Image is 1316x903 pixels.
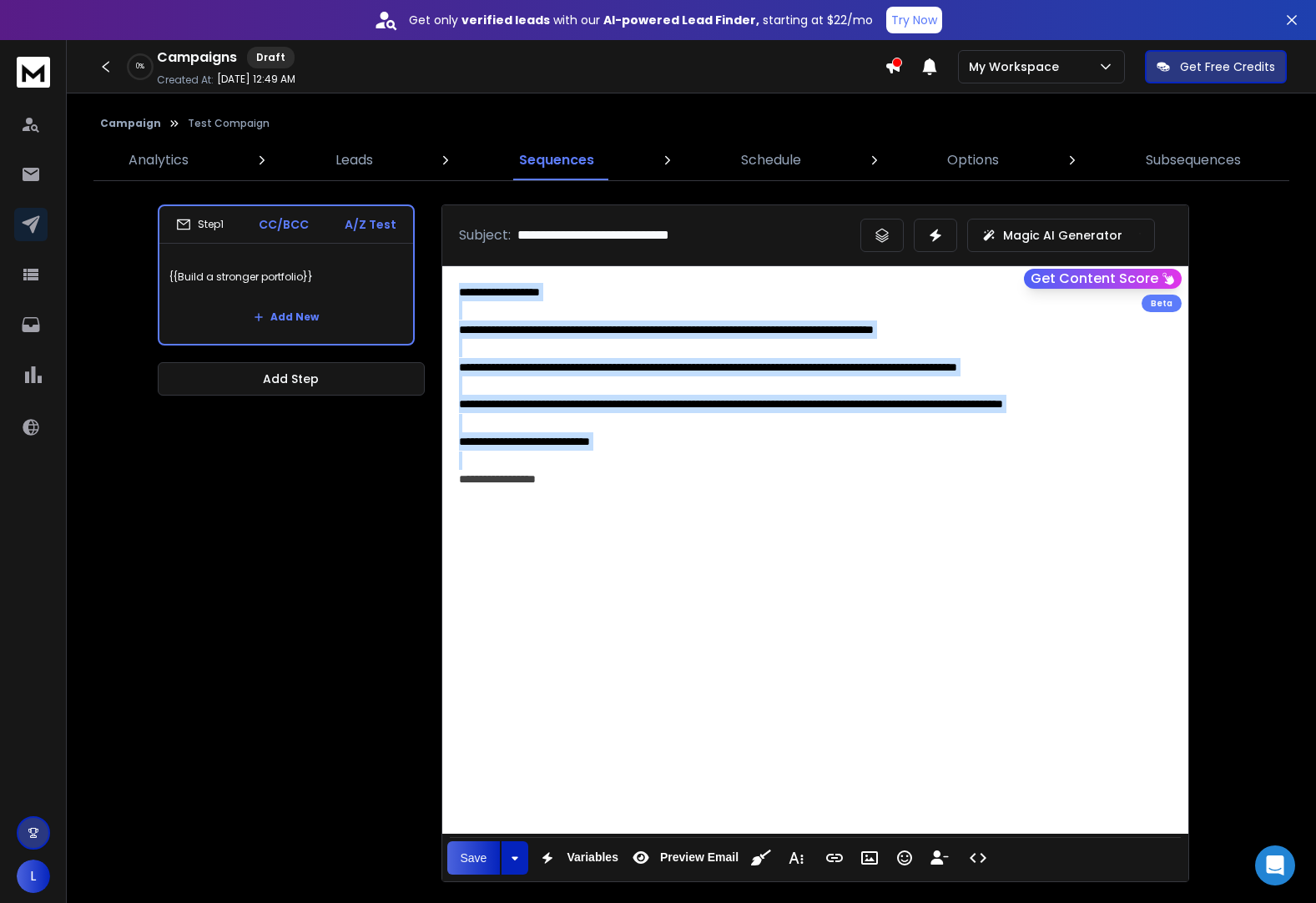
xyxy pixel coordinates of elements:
[335,150,373,170] p: Leads
[924,841,955,875] button: Insert Unsubscribe Link
[157,73,214,87] p: Created At:
[325,140,383,180] a: Leads
[969,58,1066,75] p: My Workspace
[447,841,501,875] button: Save
[780,841,812,875] button: More Text
[157,48,237,68] h1: Campaigns
[100,117,161,130] button: Campaign
[409,12,873,28] p: Get only with our starting at $22/mo
[136,62,144,72] p: 0 %
[240,300,332,334] button: Add New
[158,204,415,346] li: Step1CC/BCCA/Z Test{{Build a stronger portfolio}}Add New
[169,254,403,300] p: {{Build a stronger portfolio}}
[509,140,604,180] a: Sequences
[17,860,50,893] button: L
[1024,269,1182,289] button: Get Content Score
[741,150,801,170] p: Schedule
[603,12,759,28] strong: AI-powered Lead Finder,
[158,362,425,396] button: Add Step
[1003,227,1122,244] p: Magic AI Generator
[937,140,1009,180] a: Options
[962,841,994,875] button: Code View
[461,12,550,28] strong: verified leads
[947,150,999,170] p: Options
[657,850,742,865] span: Preview Email
[519,150,594,170] p: Sequences
[563,850,622,865] span: Variables
[854,841,885,875] button: Insert Image (Ctrl+P)
[1145,50,1287,83] button: Get Free Credits
[886,7,942,33] button: Try Now
[459,225,511,245] p: Subject:
[176,217,224,232] div: Step 1
[247,47,295,68] div: Draft
[259,216,309,233] p: CC/BCC
[1146,150,1241,170] p: Subsequences
[17,57,50,88] img: logo
[129,150,189,170] p: Analytics
[1142,295,1182,312] div: Beta
[891,12,937,28] p: Try Now
[188,117,270,130] p: Test Compaign
[819,841,850,875] button: Insert Link (Ctrl+K)
[967,219,1155,252] button: Magic AI Generator
[1136,140,1251,180] a: Subsequences
[217,73,295,86] p: [DATE] 12:49 AM
[1180,58,1275,75] p: Get Free Credits
[532,841,622,875] button: Variables
[625,841,742,875] button: Preview Email
[345,216,396,233] p: A/Z Test
[731,140,811,180] a: Schedule
[118,140,199,180] a: Analytics
[1255,845,1295,885] div: Open Intercom Messenger
[889,841,920,875] button: Emoticons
